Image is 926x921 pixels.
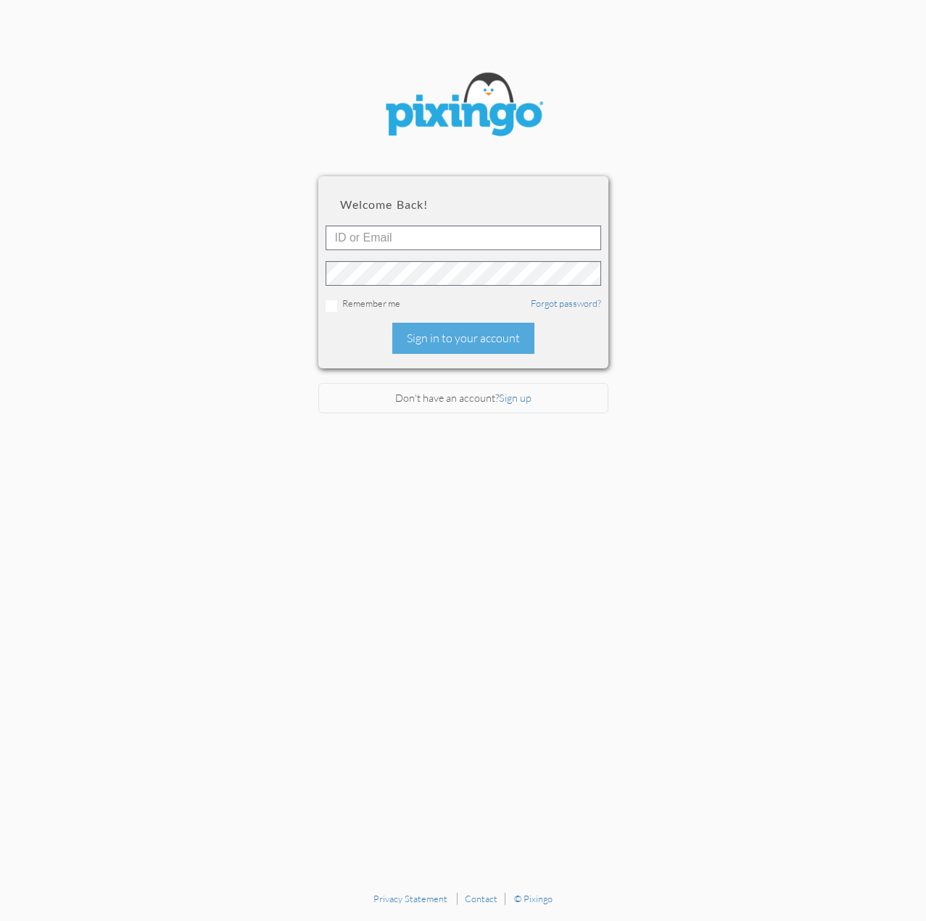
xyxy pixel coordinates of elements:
[318,383,608,414] div: Don't have an account?
[376,65,550,147] img: pixingo logo
[465,893,497,904] a: Contact
[326,297,601,312] div: Remember me
[373,893,447,904] a: Privacy Statement
[531,297,601,309] a: Forgot password?
[392,323,534,354] div: Sign in to your account
[326,226,601,250] input: ID or Email
[514,893,553,904] a: © Pixingo
[340,198,587,211] h2: Welcome back!
[499,392,532,404] a: Sign up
